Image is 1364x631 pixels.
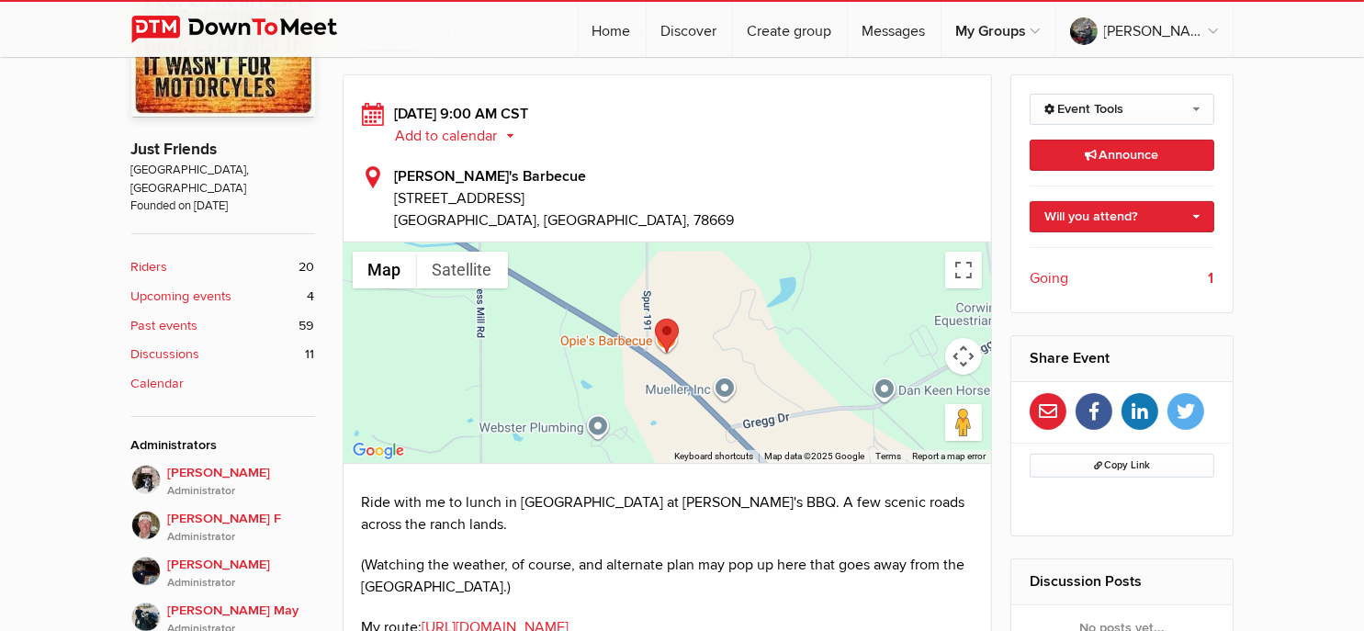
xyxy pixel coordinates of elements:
[131,344,200,365] b: Discussions
[395,128,528,144] button: Add to calendar
[1055,2,1233,57] a: [PERSON_NAME]
[1030,336,1214,380] h2: Share Event
[348,439,409,463] img: Google
[131,287,315,307] a: Upcoming events 4
[168,509,315,546] span: [PERSON_NAME] F
[1094,459,1150,471] span: Copy Link
[1030,94,1214,125] a: Event Tools
[131,197,315,215] span: Founded on [DATE]
[131,316,315,336] a: Past events 59
[1030,267,1068,289] span: Going
[131,257,315,277] a: Riders 20
[131,500,315,546] a: [PERSON_NAME] FAdministrator
[647,2,732,57] a: Discover
[168,555,315,592] span: [PERSON_NAME]
[131,511,161,540] img: Butch F
[417,252,508,288] button: Show satellite imagery
[168,529,315,546] i: Administrator
[395,211,735,230] span: [GEOGRAPHIC_DATA], [GEOGRAPHIC_DATA], 78669
[1030,572,1142,591] a: Discussion Posts
[299,316,315,336] span: 59
[1209,267,1214,289] b: 1
[299,257,315,277] span: 20
[941,2,1054,57] a: My Groups
[733,2,847,57] a: Create group
[306,344,315,365] span: 11
[848,2,941,57] a: Messages
[131,162,315,197] span: [GEOGRAPHIC_DATA], [GEOGRAPHIC_DATA]
[764,451,864,461] span: Map data ©2025 Google
[131,557,161,586] img: Scott May
[131,374,315,394] a: Calendar
[1085,147,1158,163] span: Announce
[945,252,982,288] button: Toggle fullscreen view
[945,338,982,375] button: Map camera controls
[131,465,315,500] a: [PERSON_NAME]Administrator
[1030,140,1214,171] a: Announce
[131,374,185,394] b: Calendar
[1030,201,1214,232] a: Will you attend?
[131,16,366,43] img: DownToMeet
[362,491,974,535] p: Ride with me to lunch in [GEOGRAPHIC_DATA] at [PERSON_NAME]'s BBQ. A few scenic roads across the ...
[131,140,218,159] a: Just Friends
[353,252,417,288] button: Show street map
[308,287,315,307] span: 4
[131,287,232,307] b: Upcoming events
[1030,454,1214,478] button: Copy Link
[362,103,974,147] div: [DATE] 9:00 AM CST
[348,439,409,463] a: Open this area in Google Maps (opens a new window)
[131,546,315,592] a: [PERSON_NAME]Administrator
[131,465,161,494] img: John P
[168,575,315,592] i: Administrator
[912,451,986,461] a: Report a map error
[168,463,315,500] span: [PERSON_NAME]
[674,450,753,463] button: Keyboard shortcuts
[395,167,587,186] b: [PERSON_NAME]'s Barbecue
[131,344,315,365] a: Discussions 11
[395,187,974,209] span: [STREET_ADDRESS]
[945,404,982,441] button: Drag Pegman onto the map to open Street View
[875,451,901,461] a: Terms (opens in new tab)
[578,2,646,57] a: Home
[131,257,168,277] b: Riders
[131,316,198,336] b: Past events
[362,554,974,598] p: (Watching the weather, of course, and alternate plan may pop up here that goes away from the [GEO...
[131,435,315,456] div: Administrators
[168,483,315,500] i: Administrator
